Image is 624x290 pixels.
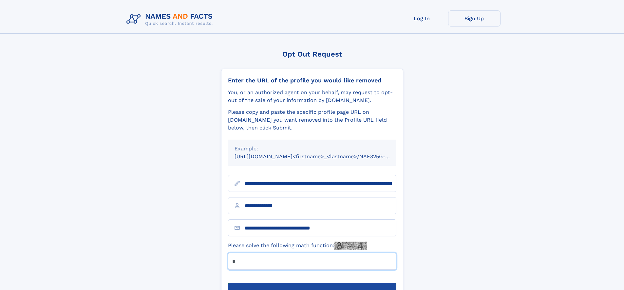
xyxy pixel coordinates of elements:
[235,145,390,153] div: Example:
[228,77,396,84] div: Enter the URL of the profile you would like removed
[124,10,218,28] img: Logo Names and Facts
[235,153,409,160] small: [URL][DOMAIN_NAME]<firstname>_<lastname>/NAF325G-xxxxxxxx
[221,50,403,58] div: Opt Out Request
[228,242,367,250] label: Please solve the following math function:
[228,108,396,132] div: Please copy and paste the specific profile page URL on [DOMAIN_NAME] you want removed into the Pr...
[396,10,448,26] a: Log In
[228,89,396,104] div: You, or an authorized agent on your behalf, may request to opt-out of the sale of your informatio...
[448,10,501,26] a: Sign Up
